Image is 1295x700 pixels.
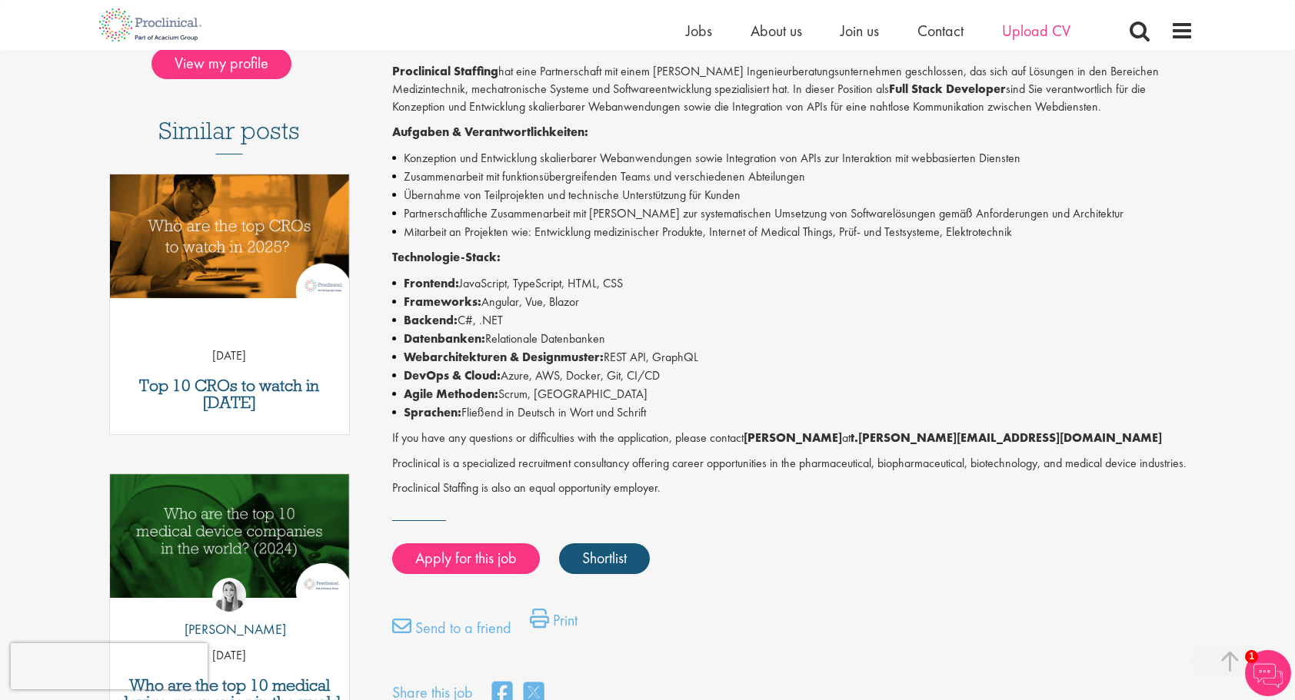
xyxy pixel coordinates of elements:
[392,293,1194,311] li: Angular, Vue, Blazor
[889,81,1006,97] strong: Full Stack Developer
[1245,650,1258,663] span: 1
[110,647,349,665] p: [DATE]
[392,274,1194,293] li: JavaScript, TypeScript, HTML, CSS
[392,543,540,574] a: Apply for this job
[392,455,1187,471] span: Proclinical is a specialized recruitment consultancy offering career opportunities in the pharmac...
[118,377,341,411] a: Top 10 CROs to watch in [DATE]
[392,223,1194,241] li: Mitarbeit an Projekten wie: Entwicklung medizinischer Produkte, Internet of Medical Things, Prüf-...
[404,367,501,383] strong: DevOps & Cloud:
[392,616,511,647] a: Send to a friend
[854,430,1162,446] span: .[PERSON_NAME][EMAIL_ADDRESS][DOMAIN_NAME]
[404,275,459,291] strong: Frontend:
[442,249,501,265] strong: gie-Stack:
[392,367,1194,385] li: Azure, AWS, Docker, Git, CI/CD
[173,619,286,639] p: [PERSON_NAME]
[110,474,349,598] img: Top 10 Medical Device Companies 2024
[392,63,1194,497] div: Job description
[404,294,481,310] strong: Frameworks:
[151,48,291,79] span: View my profile
[212,578,246,612] img: Hannah Burke
[110,347,349,365] p: [DATE]
[851,430,854,446] strong: t
[392,385,1194,403] li: Scrum, [GEOGRAPHIC_DATA]
[392,348,1194,367] li: REST API, GraphQL
[392,430,744,446] span: If you have any questions or difficulties with the application, please contact
[158,118,300,154] h3: Similar posts
[392,149,1194,168] li: Konzeption und Entwicklung skalierbarer Webanwendungen sowie Integration von APIs zur Interaktion...
[392,63,1194,116] p: hat eine Partnerschaft mit einem [PERSON_NAME] Ingenieurberatungsunternehmen geschlossen, das sic...
[392,311,1194,330] li: C#, .NET
[530,609,578,639] a: Print
[744,430,842,446] span: [PERSON_NAME]
[392,124,588,140] strong: Aufgaben & Verantwortlichkeiten:
[173,578,286,647] a: Hannah Burke [PERSON_NAME]
[1245,650,1291,696] img: Chatbot
[1002,21,1070,41] a: Upload CV
[392,186,1194,204] li: Übernahme von Teilprojekten und technische Unterstützung für Kunden
[404,330,485,347] strong: Datenbanken:
[392,249,442,265] strong: Technolo
[751,21,802,41] a: About us
[404,349,604,365] strong: Webarchitekturen & Designmuster:
[392,63,498,79] strong: Proclinical Staffing
[110,174,349,310] a: Link to a post
[392,204,1194,223] li: Partnerschaftliche Zusammenarbeit mit [PERSON_NAME] zur systematischen Umsetzung von Softwarelösu...
[392,403,1194,422] li: Fließend in Deutsch in Wort und Schrift
[404,404,461,420] strong: Sprachen:
[11,643,208,689] iframe: reCAPTCHA
[559,543,650,574] a: Shortlist
[404,312,458,328] strong: Backend:
[392,168,1194,186] li: Zusammenarbeit mit funktionsübergreifenden Teams und verschiedenen Abteilungen
[842,430,854,446] span: at
[841,21,879,41] a: Join us
[392,330,1194,348] li: Relationale Datenbanken
[917,21,964,41] a: Contact
[110,474,349,610] a: Link to a post
[404,386,498,402] strong: Agile Methoden:
[686,21,712,41] a: Jobs
[392,479,661,496] span: Proclinical Staffing is also an equal opportunity employer.
[110,174,349,298] img: Top 10 CROs 2025 | Proclinical
[151,51,307,71] a: View my profile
